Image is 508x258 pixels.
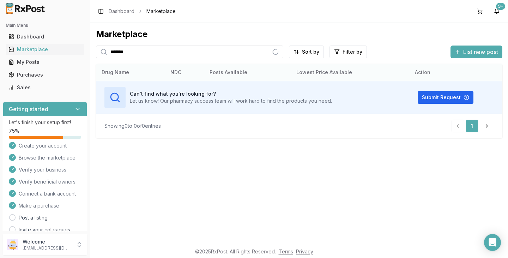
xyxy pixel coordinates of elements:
h3: Getting started [9,105,48,113]
a: Post a listing [19,214,48,221]
th: Action [409,64,502,81]
span: Verify beneficial owners [19,178,75,185]
span: Make a purchase [19,202,59,209]
a: Marketplace [6,43,84,56]
img: RxPost Logo [3,3,48,14]
span: Connect a bank account [19,190,76,197]
a: Privacy [296,248,313,254]
th: Lowest Price Available [291,64,409,81]
button: Filter by [329,46,367,58]
a: Terms [279,248,293,254]
a: Dashboard [109,8,134,15]
th: Posts Available [204,64,291,81]
div: Marketplace [8,46,81,53]
button: Purchases [3,69,87,80]
a: List new post [450,49,502,56]
p: Welcome [23,238,72,245]
button: Submit Request [418,91,473,104]
h3: Can't find what you're looking for? [130,90,332,97]
span: Browse the marketplace [19,154,75,161]
a: 1 [466,120,478,132]
a: Purchases [6,68,84,81]
div: 9+ [496,3,505,10]
div: Purchases [8,71,81,78]
button: My Posts [3,56,87,68]
button: List new post [450,46,502,58]
div: Dashboard [8,33,81,40]
span: Filter by [343,48,362,55]
p: Let's finish your setup first! [9,119,81,126]
button: Sort by [289,46,324,58]
a: Dashboard [6,30,84,43]
div: Sales [8,84,81,91]
nav: pagination [452,120,494,132]
span: Verify your business [19,166,66,173]
span: List new post [463,48,498,56]
div: Showing 0 to 0 of 0 entries [104,122,161,130]
p: [EMAIL_ADDRESS][DOMAIN_NAME] [23,245,72,251]
th: Drug Name [96,64,165,81]
button: Dashboard [3,31,87,42]
h2: Main Menu [6,23,84,28]
a: My Posts [6,56,84,68]
span: Sort by [302,48,319,55]
th: NDC [165,64,204,81]
span: Marketplace [146,8,176,15]
span: Create your account [19,142,67,149]
p: Let us know! Our pharmacy success team will work hard to find the products you need. [130,97,332,104]
div: My Posts [8,59,81,66]
button: 9+ [491,6,502,17]
a: Go to next page [480,120,494,132]
button: Sales [3,82,87,93]
button: Marketplace [3,44,87,55]
a: Invite your colleagues [19,226,70,233]
nav: breadcrumb [109,8,176,15]
div: Open Intercom Messenger [484,234,501,251]
a: Sales [6,81,84,94]
img: User avatar [7,239,18,250]
span: 75 % [9,127,19,134]
div: Marketplace [96,29,502,40]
